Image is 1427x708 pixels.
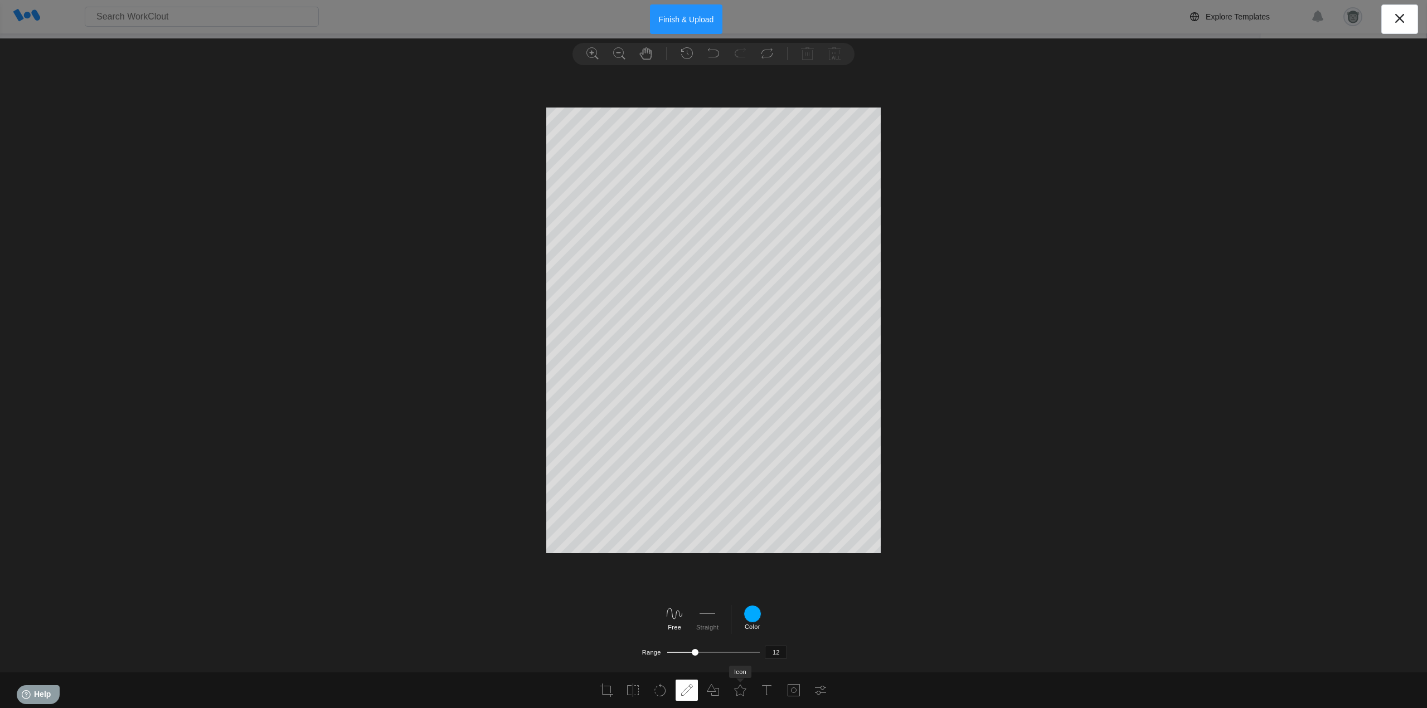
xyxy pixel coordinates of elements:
button: Finish & Upload [650,4,723,34]
label: Color [745,623,760,630]
label: Straight [696,624,719,631]
div: Color [744,605,761,630]
label: Range [642,649,661,656]
label: Free [668,624,681,631]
